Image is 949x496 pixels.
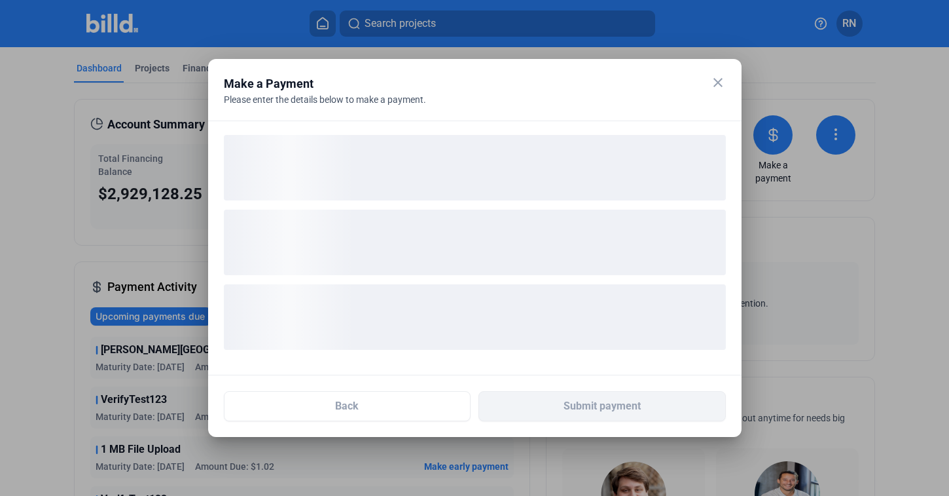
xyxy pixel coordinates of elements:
[224,210,726,275] div: loading
[224,93,726,106] div: Please enter the details below to make a payment.
[224,391,471,421] button: Back
[710,75,726,90] mat-icon: close
[478,391,726,421] button: Submit payment
[224,284,726,350] div: loading
[224,75,693,93] div: Make a Payment
[224,135,726,200] div: loading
